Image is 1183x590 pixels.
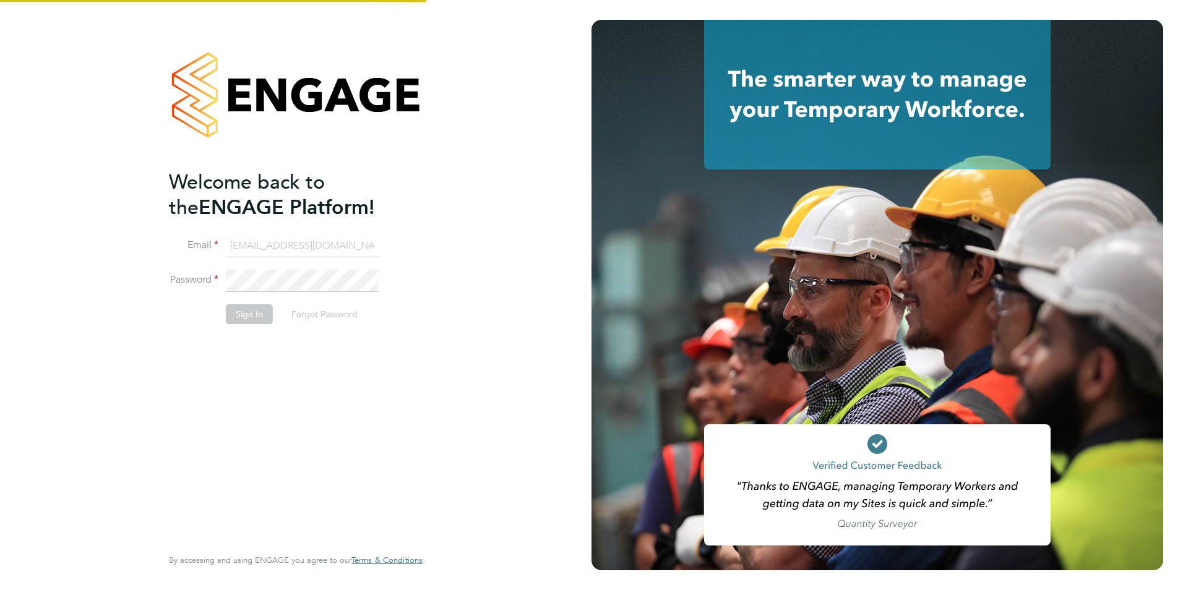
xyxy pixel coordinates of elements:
h2: ENGAGE Platform! [169,169,410,220]
button: Forgot Password [282,304,368,324]
label: Password [169,273,218,286]
span: Welcome back to the [169,170,325,220]
a: Terms & Conditions [351,555,423,565]
input: Enter your work email... [226,235,379,257]
label: Email [169,239,218,252]
button: Sign In [226,304,273,324]
span: By accessing and using ENGAGE you agree to our [169,555,423,565]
